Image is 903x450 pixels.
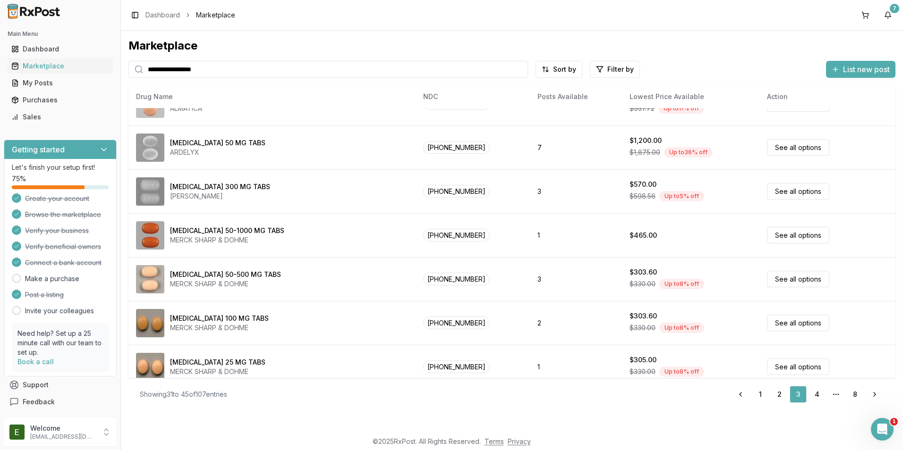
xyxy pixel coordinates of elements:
th: Lowest Price Available [622,85,759,108]
div: ARDELYX [170,148,265,157]
div: $303.60 [630,267,657,277]
a: Go to previous page [731,386,750,403]
nav: breadcrumb [145,10,235,20]
div: $1,200.00 [630,136,662,145]
div: [MEDICAL_DATA] 50-1000 MG TABS [170,226,284,235]
button: My Posts [4,75,117,91]
a: 3 [790,386,807,403]
button: Dashboard [4,42,117,57]
div: Up to 8 % off [659,367,704,377]
div: Dashboard [11,44,109,54]
div: Purchases [11,95,109,105]
p: Welcome [30,424,96,433]
span: Sort by [553,65,576,74]
div: Marketplace [11,61,109,71]
div: [MEDICAL_DATA] 100 MG TABS [170,314,269,323]
button: Sales [4,109,117,125]
div: MERCK SHARP & DOHME [170,279,281,289]
a: See all options [767,139,829,156]
a: Dashboard [145,10,180,20]
a: See all options [767,315,829,331]
span: [PHONE_NUMBER] [423,360,490,373]
button: List new post [826,61,895,78]
span: Post a listing [25,290,64,300]
td: 7 [530,125,622,169]
a: Go to next page [865,386,884,403]
img: Ibsrela 50 MG TABS [136,133,164,162]
button: Sort by [536,61,582,78]
div: Showing 31 to 45 of 107 entries [140,390,227,399]
th: Posts Available [530,85,622,108]
a: Privacy [508,437,531,445]
p: Let's finish your setup first! [12,163,109,172]
div: [MEDICAL_DATA] 50 MG TABS [170,138,265,148]
span: 75 % [12,174,26,183]
div: $465.00 [630,231,657,240]
button: Feedback [4,393,117,410]
td: 3 [530,257,622,301]
span: 1 [890,418,898,425]
span: $598.56 [630,192,656,201]
div: Up to 5 % off [659,191,704,201]
a: List new post [826,66,895,75]
div: $305.00 [630,355,656,365]
img: Janumet 50-500 MG TABS [136,265,164,293]
th: NDC [416,85,530,108]
span: Marketplace [196,10,235,20]
a: 1 [752,386,769,403]
div: $570.00 [630,180,656,189]
button: Filter by [590,61,640,78]
h3: Getting started [12,144,65,155]
span: List new post [843,64,890,75]
p: [EMAIL_ADDRESS][DOMAIN_NAME] [30,433,96,441]
div: 7 [890,4,899,13]
td: 2 [530,301,622,345]
nav: pagination [731,386,884,403]
th: Drug Name [128,85,416,108]
button: Support [4,376,117,393]
div: Marketplace [128,38,895,53]
span: [PHONE_NUMBER] [423,317,490,329]
div: MERCK SHARP & DOHME [170,235,284,245]
div: ALMATICA [170,104,270,113]
td: 1 [530,345,622,389]
div: Up to 8 % off [659,279,704,289]
span: Verify beneficial owners [25,242,101,251]
div: Up to 11 % off [658,103,704,114]
img: User avatar [9,425,25,440]
span: Browse the marketplace [25,210,101,219]
span: [PHONE_NUMBER] [423,273,490,285]
a: Make a purchase [25,274,79,283]
span: [PHONE_NUMBER] [423,185,490,198]
span: [PHONE_NUMBER] [423,141,490,154]
div: MERCK SHARP & DOHME [170,367,265,376]
span: [PHONE_NUMBER] [423,229,490,242]
span: Verify your business [25,226,89,235]
a: See all options [767,227,829,243]
div: [MEDICAL_DATA] 300 MG TABS [170,182,270,192]
img: RxPost Logo [4,4,64,19]
img: Januvia 25 MG TABS [136,353,164,381]
span: $330.00 [630,367,656,376]
a: 8 [846,386,863,403]
a: See all options [767,183,829,200]
button: Purchases [4,92,117,108]
span: Connect a bank account [25,258,102,267]
a: See all options [767,358,829,375]
div: $303.60 [630,311,657,321]
span: $330.00 [630,279,656,289]
span: $330.00 [630,323,656,333]
div: Up to 8 % off [659,323,704,333]
a: My Posts [8,75,113,92]
a: Purchases [8,92,113,108]
a: 2 [771,386,788,403]
span: Feedback [23,397,55,407]
a: Marketplace [8,58,113,75]
img: Janumet 50-1000 MG TABS [136,221,164,250]
div: Sales [11,112,109,122]
button: 7 [880,8,895,23]
a: Dashboard [8,41,113,58]
span: Create your account [25,194,89,203]
a: See all options [767,271,829,287]
iframe: Intercom live chat [871,418,894,441]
